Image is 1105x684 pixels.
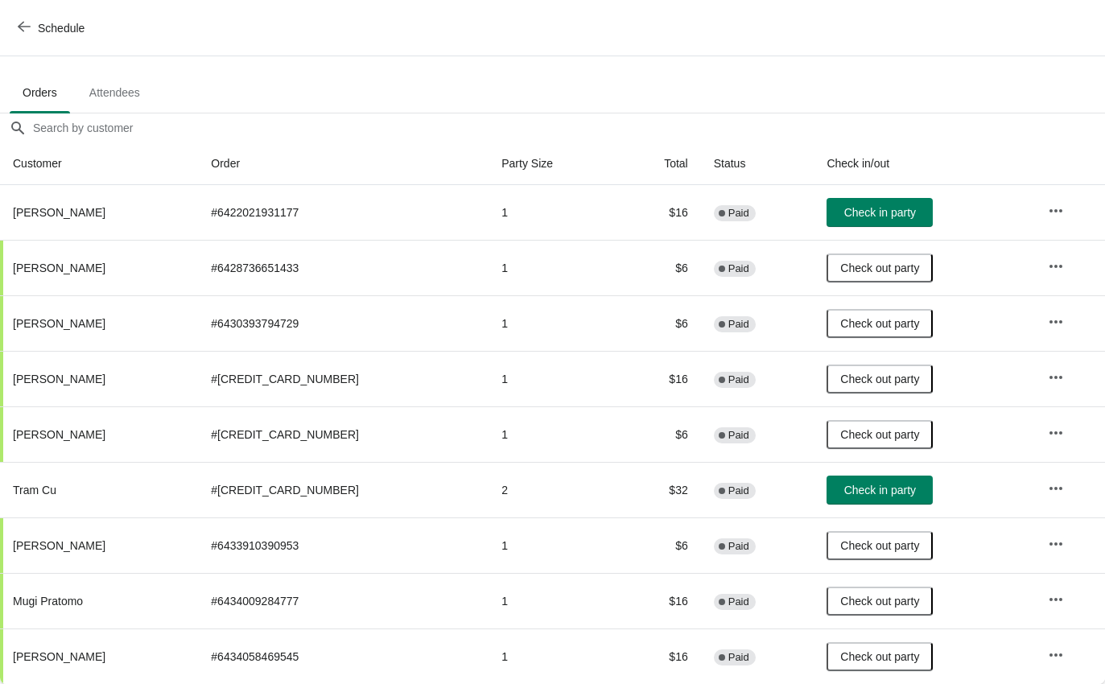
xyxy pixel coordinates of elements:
[844,484,916,497] span: Check in party
[13,484,56,497] span: Tram Cu
[827,476,933,505] button: Check in party
[840,595,919,608] span: Check out party
[13,317,105,330] span: [PERSON_NAME]
[489,351,617,406] td: 1
[489,573,617,628] td: 1
[618,628,701,684] td: $16
[728,207,749,220] span: Paid
[198,517,489,573] td: # 6433910390953
[489,295,617,351] td: 1
[8,14,97,43] button: Schedule
[13,595,83,608] span: Mugi Pratomo
[840,650,919,663] span: Check out party
[198,573,489,628] td: # 6434009284777
[840,317,919,330] span: Check out party
[198,142,489,185] th: Order
[618,462,701,517] td: $32
[840,262,919,274] span: Check out party
[728,373,749,386] span: Paid
[198,462,489,517] td: # [CREDIT_CARD_NUMBER]
[840,539,919,552] span: Check out party
[618,351,701,406] td: $16
[728,595,749,608] span: Paid
[13,262,105,274] span: [PERSON_NAME]
[489,517,617,573] td: 1
[827,531,933,560] button: Check out party
[38,22,85,35] span: Schedule
[827,587,933,616] button: Check out party
[13,428,105,441] span: [PERSON_NAME]
[198,406,489,462] td: # [CREDIT_CARD_NUMBER]
[618,517,701,573] td: $6
[13,650,105,663] span: [PERSON_NAME]
[840,373,919,385] span: Check out party
[827,365,933,394] button: Check out party
[489,462,617,517] td: 2
[840,428,919,441] span: Check out party
[489,628,617,684] td: 1
[618,573,701,628] td: $16
[844,206,916,219] span: Check in party
[728,429,749,442] span: Paid
[618,142,701,185] th: Total
[198,185,489,240] td: # 6422021931177
[10,78,70,107] span: Orders
[728,318,749,331] span: Paid
[198,628,489,684] td: # 6434058469545
[827,309,933,338] button: Check out party
[489,185,617,240] td: 1
[13,539,105,552] span: [PERSON_NAME]
[728,651,749,664] span: Paid
[198,240,489,295] td: # 6428736651433
[618,240,701,295] td: $6
[728,484,749,497] span: Paid
[489,406,617,462] td: 1
[618,295,701,351] td: $6
[198,295,489,351] td: # 6430393794729
[827,420,933,449] button: Check out party
[489,142,617,185] th: Party Size
[728,540,749,553] span: Paid
[728,262,749,275] span: Paid
[618,185,701,240] td: $16
[827,642,933,671] button: Check out party
[32,113,1105,142] input: Search by customer
[13,373,105,385] span: [PERSON_NAME]
[618,406,701,462] td: $6
[198,351,489,406] td: # [CREDIT_CARD_NUMBER]
[701,142,814,185] th: Status
[13,206,105,219] span: [PERSON_NAME]
[827,253,933,282] button: Check out party
[827,198,933,227] button: Check in party
[814,142,1035,185] th: Check in/out
[489,240,617,295] td: 1
[76,78,153,107] span: Attendees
